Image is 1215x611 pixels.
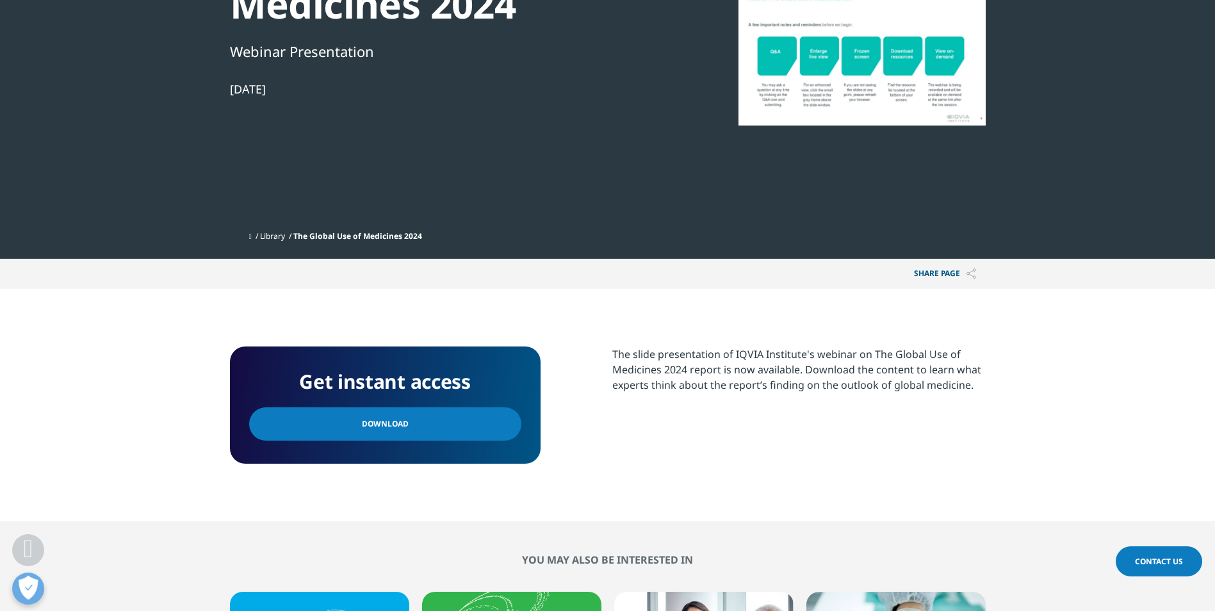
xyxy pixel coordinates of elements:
[230,40,669,62] div: Webinar Presentation
[1116,546,1202,576] a: Contact Us
[612,346,986,402] p: The slide presentation of IQVIA Institute's webinar on The Global Use of Medicines 2024 report is...
[1135,556,1183,567] span: Contact Us
[260,231,285,241] a: Library
[904,259,986,289] button: Share PAGEShare PAGE
[293,231,422,241] span: The Global Use of Medicines 2024
[966,268,976,279] img: Share PAGE
[230,81,669,97] div: [DATE]
[249,366,521,398] h4: Get instant access
[904,259,986,289] p: Share PAGE
[230,553,986,566] h2: You may also be interested in
[249,407,521,441] a: Download
[362,417,409,431] span: Download
[12,573,44,605] button: 개방형 기본 설정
